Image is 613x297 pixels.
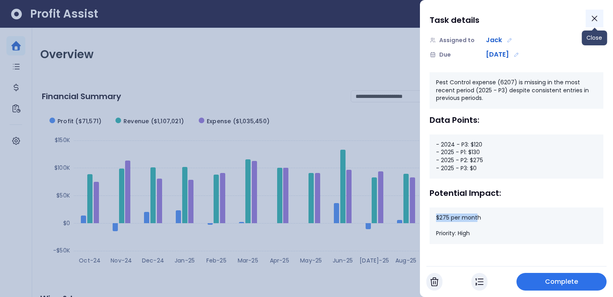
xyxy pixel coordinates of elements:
h1: Task details [430,13,479,27]
div: Close [582,31,607,45]
div: Potential Impact: [430,188,603,198]
span: [DATE] [486,50,509,59]
div: - 2024 - P3: $120 - 2025 - P1: $130 - 2025 - P2: $275 - 2025 - P3: $0 [430,134,603,179]
span: Assigned to [439,36,475,45]
img: In Progress [475,277,483,287]
div: $275 per month Priority: High [430,207,603,244]
img: Cancel Task [430,277,438,287]
span: Complete [545,277,578,287]
div: Pest Control expense (6207) is missing in the most recent period (2025 - P3) despite consistent e... [430,72,603,109]
button: Close [586,10,603,27]
span: Due [439,51,451,59]
span: Jack [486,35,502,45]
button: Complete [516,273,607,291]
div: Data Points: [430,115,603,125]
button: Edit assignment [505,36,514,45]
button: Edit due date [512,50,521,59]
